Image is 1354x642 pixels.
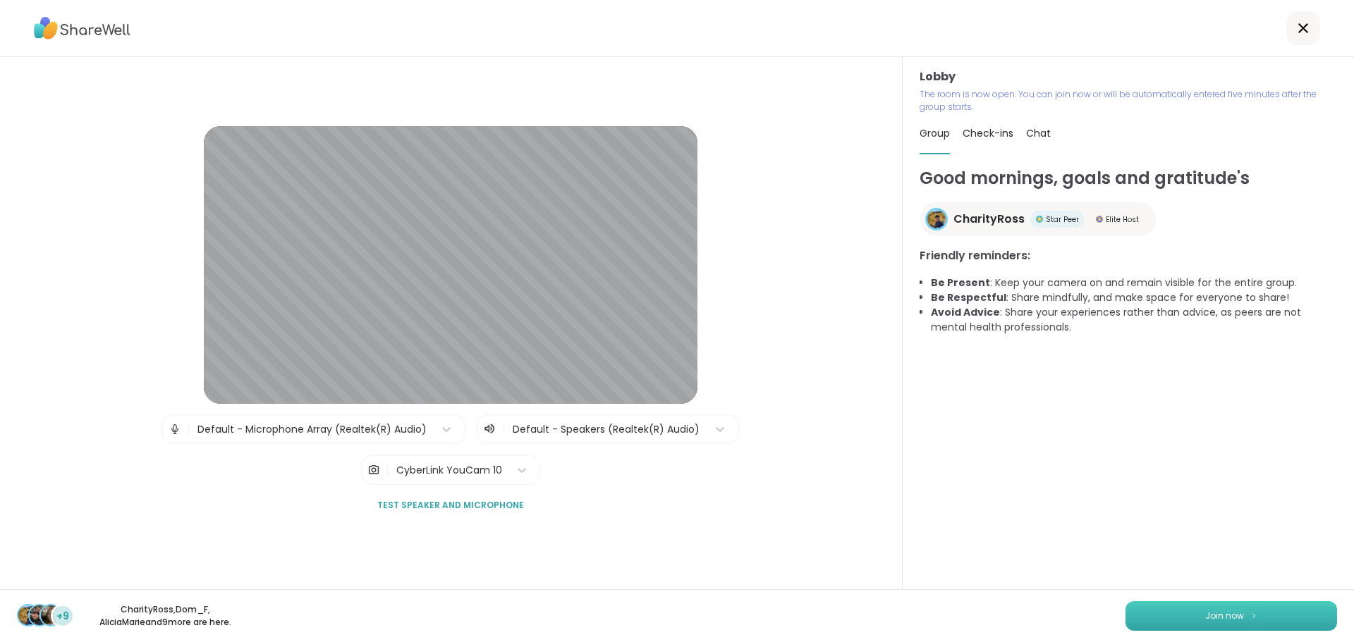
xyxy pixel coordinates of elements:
[502,421,506,438] span: |
[920,68,1337,85] h3: Lobby
[1106,214,1139,225] span: Elite Host
[34,12,130,44] img: ShareWell Logo
[931,290,1006,304] b: Be Respectful
[377,499,524,512] span: Test speaker and microphone
[372,490,530,520] button: Test speaker and microphone
[367,456,380,484] img: Camera
[927,210,946,228] img: CharityRoss
[86,603,244,629] p: CharityRoss , Dom_F , AliciaMarie and 9 more are here.
[187,415,190,443] span: |
[920,247,1337,264] h3: Friendly reminders:
[931,305,1337,335] li: : Share your experiences rather than advice, as peers are not mental health professionals.
[920,126,950,140] span: Group
[953,211,1025,228] span: CharityRoss
[1026,126,1051,140] span: Chat
[1205,610,1244,622] span: Join now
[1250,612,1258,619] img: ShareWell Logomark
[1046,214,1079,225] span: Star Peer
[386,456,389,484] span: |
[396,463,502,478] div: CyberLink YouCam 10
[963,126,1013,140] span: Check-ins
[41,605,61,625] img: AliciaMarie
[931,276,1337,290] li: : Keep your camera on and remain visible for the entire group.
[931,276,990,290] b: Be Present
[931,290,1337,305] li: : Share mindfully, and make space for everyone to share!
[18,605,38,625] img: CharityRoss
[1096,216,1103,223] img: Elite Host
[920,166,1337,191] h1: Good mornings, goals and gratitude's
[931,305,1000,319] b: Avoid Advice
[30,605,49,625] img: Dom_F
[56,609,69,624] span: +9
[920,88,1337,113] p: The room is now open. You can join now or will be automatically entered five minutes after the gr...
[1126,601,1337,631] button: Join now
[197,422,427,437] div: Default - Microphone Array (Realtek(R) Audio)
[920,202,1156,236] a: CharityRossCharityRossStar PeerStar PeerElite HostElite Host
[1036,216,1043,223] img: Star Peer
[169,415,181,443] img: Microphone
